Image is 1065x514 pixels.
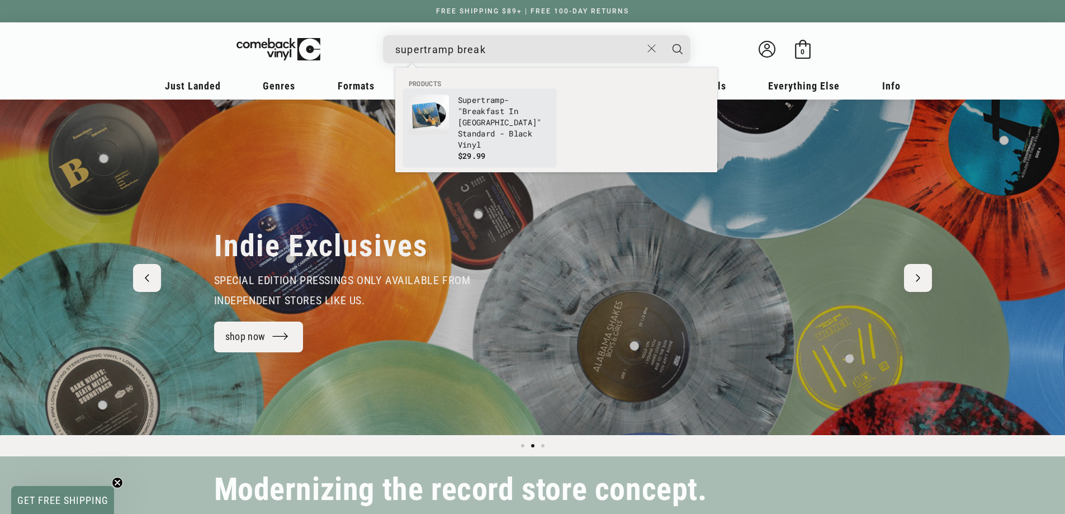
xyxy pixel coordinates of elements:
h2: Indie Exclusives [214,228,428,265]
li: products: Supertramp - "Breakfast In America" Standard - Black Vinyl [403,89,556,167]
span: 0 [801,48,804,56]
span: Just Landed [165,80,221,92]
span: special edition pressings only available from independent stores like us. [214,273,471,307]
span: Info [882,80,901,92]
button: Load slide 2 of 3 [528,441,538,451]
button: Load slide 1 of 3 [518,441,528,451]
button: Next slide [904,264,932,292]
div: Products [395,68,717,172]
button: Close teaser [112,477,123,488]
div: GET FREE SHIPPINGClose teaser [11,486,114,514]
button: Previous slide [133,264,161,292]
b: Break [462,106,486,116]
button: Search [664,35,692,63]
button: Load slide 3 of 3 [538,441,548,451]
a: Supertramp - "Breakfast In America" Standard - Black Vinyl Supertramp- "Breakfast In [GEOGRAPHIC_... [409,95,551,162]
p: - " fast In [GEOGRAPHIC_DATA]" Standard - Black Vinyl [458,95,551,150]
div: Search [383,35,690,63]
span: $29.99 [458,150,486,161]
span: Everything Else [768,80,840,92]
span: Formats [338,80,375,92]
input: When autocomplete results are available use up and down arrows to review and enter to select [395,38,642,61]
li: Products [403,79,709,89]
a: FREE SHIPPING $89+ | FREE 100-DAY RETURNS [425,7,640,15]
img: Supertramp - "Breakfast In America" Standard - Black Vinyl [409,95,449,135]
span: GET FREE SHIPPING [17,494,108,506]
b: Supertramp [458,95,504,105]
span: Genres [263,80,295,92]
button: Close [641,36,662,61]
a: shop now [214,322,304,352]
h2: Modernizing the record store concept. [214,477,707,503]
